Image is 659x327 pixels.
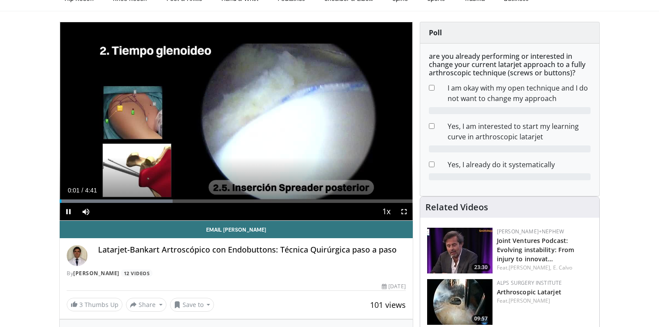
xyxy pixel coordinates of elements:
span: 0:01 [68,187,79,194]
img: 545586_3.png.150x105_q85_crop-smart_upscale.jpg [427,279,493,325]
span: / [82,187,83,194]
div: By [67,270,406,277]
button: Pause [60,203,77,220]
dd: Yes, I am interested to start my learning curve in arthroscopic latarjet [441,121,597,142]
a: 3 Thumbs Up [67,298,122,311]
a: Email [PERSON_NAME] [60,221,413,238]
dd: I am okay with my open technique and I do not want to change my approach [441,83,597,104]
img: Avatar [67,245,88,266]
span: 23:30 [472,263,490,271]
div: Feat. [497,297,592,305]
div: Progress Bar [60,199,413,203]
button: Mute [77,203,95,220]
span: 3 [79,300,83,309]
button: Playback Rate [378,203,395,220]
a: Arthroscopic Latarjet [497,288,561,296]
a: [PERSON_NAME]+Nephew [497,228,564,235]
img: 68d4790e-0872-429d-9d74-59e6247d6199.150x105_q85_crop-smart_upscale.jpg [427,228,493,273]
h4: Related Videos [425,202,488,212]
span: 101 views [370,300,406,310]
a: [PERSON_NAME] [509,297,550,304]
a: 12 Videos [121,270,153,277]
button: Share [126,298,166,312]
button: Save to [170,298,214,312]
video-js: Video Player [60,22,413,221]
a: Joint Ventures Podcast: Evolving instability: From injury to innovat… [497,236,574,263]
a: E. Calvo [553,264,573,271]
button: Fullscreen [395,203,413,220]
a: 09:57 [427,279,493,325]
div: [DATE] [382,283,405,290]
h4: Latarjet-Bankart Artroscópico con Endobuttons: Técnica Quirúrgica paso a paso [98,245,406,255]
dd: Yes, I already do it systematically [441,159,597,170]
strong: Poll [429,28,442,37]
a: [PERSON_NAME] [73,270,119,277]
a: 23:30 [427,228,493,273]
h6: are you already performing or interested in change your current latarjet approach to a fully arth... [429,52,591,78]
span: 09:57 [472,315,490,323]
a: Alps Surgery Institute [497,279,562,287]
a: [PERSON_NAME], [509,264,551,271]
div: Feat. [497,264,592,272]
span: 4:41 [85,187,97,194]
